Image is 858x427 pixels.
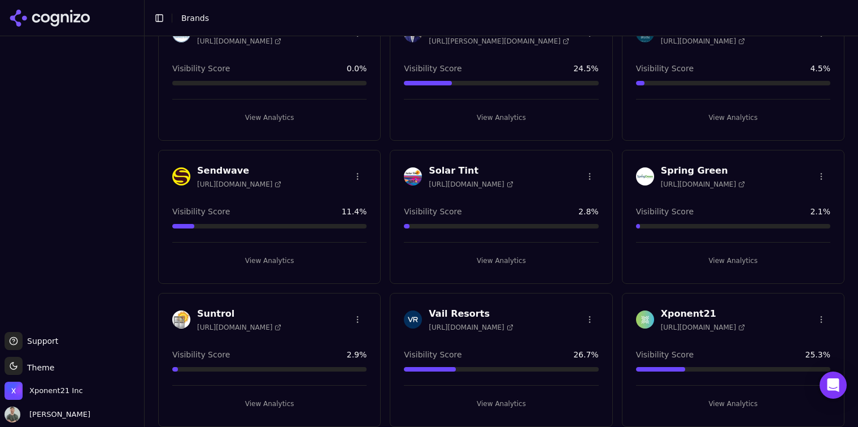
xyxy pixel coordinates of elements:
span: [URL][DOMAIN_NAME] [661,323,745,332]
img: Suntrol [172,310,190,329]
button: View Analytics [404,109,598,127]
span: 26.7 % [573,349,598,360]
span: Visibility Score [636,63,694,74]
span: 0.0 % [347,63,367,74]
span: [URL][DOMAIN_NAME] [429,180,513,189]
span: [URL][DOMAIN_NAME] [661,180,745,189]
h3: Solar Tint [429,164,513,178]
button: View Analytics [172,109,367,127]
span: 25.3 % [805,349,830,360]
span: Visibility Score [172,63,230,74]
span: [URL][DOMAIN_NAME] [197,37,281,46]
h3: Suntrol [197,307,281,321]
span: Visibility Score [172,349,230,360]
span: 2.9 % [347,349,367,360]
img: Spring Green [636,167,654,186]
span: [URL][DOMAIN_NAME] [197,323,281,332]
button: View Analytics [172,252,367,270]
h3: Spring Green [661,164,745,178]
div: Open Intercom Messenger [820,372,847,399]
span: 2.8 % [578,206,599,217]
img: Xponent21 [636,310,654,329]
span: Support [23,335,58,347]
button: View Analytics [404,395,598,413]
span: Visibility Score [404,206,461,217]
span: 24.5 % [573,63,598,74]
img: Sendwave [172,167,190,186]
span: [URL][DOMAIN_NAME] [197,180,281,189]
img: Vail Resorts [404,310,422,329]
span: Visibility Score [404,63,461,74]
nav: breadcrumb [181,12,826,24]
img: Xponent21 Inc [5,382,23,400]
button: View Analytics [636,109,830,127]
span: Xponent21 Inc [29,386,83,396]
button: View Analytics [636,252,830,270]
span: Visibility Score [636,349,694,360]
span: 2.1 % [810,206,830,217]
button: View Analytics [172,395,367,413]
button: Open organization switcher [5,382,83,400]
h3: Xponent21 [661,307,745,321]
span: Visibility Score [636,206,694,217]
span: [URL][DOMAIN_NAME] [661,37,745,46]
span: Visibility Score [172,206,230,217]
span: [URL][PERSON_NAME][DOMAIN_NAME] [429,37,569,46]
span: Visibility Score [404,349,461,360]
button: View Analytics [404,252,598,270]
button: Open user button [5,407,90,422]
span: Theme [23,363,54,372]
h3: Vail Resorts [429,307,513,321]
span: Brands [181,14,209,23]
span: [URL][DOMAIN_NAME] [429,323,513,332]
img: Solar Tint [404,167,422,186]
h3: Sendwave [197,164,281,178]
span: 4.5 % [810,63,830,74]
button: View Analytics [636,395,830,413]
span: 11.4 % [342,206,367,217]
img: Chuck McCarthy [5,407,20,422]
span: [PERSON_NAME] [25,409,90,420]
